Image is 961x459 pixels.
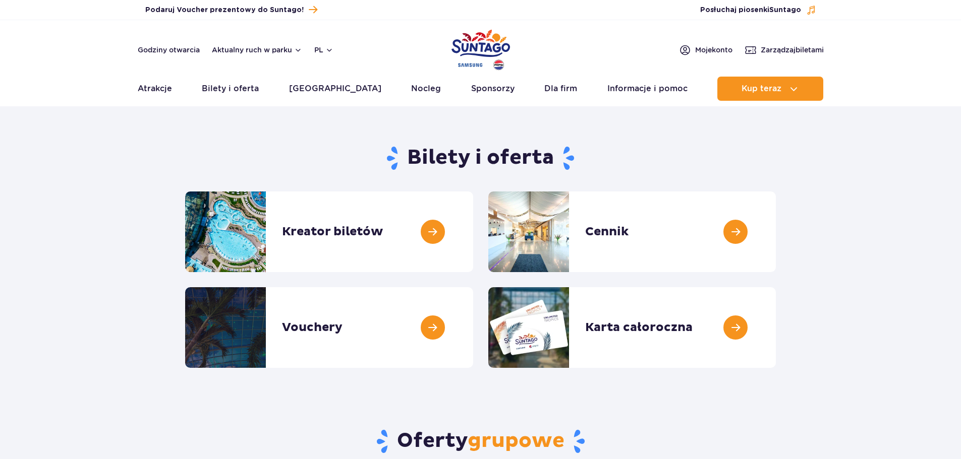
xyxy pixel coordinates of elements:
h1: Bilety i oferta [185,145,776,171]
a: Sponsorzy [471,77,515,101]
span: Zarządzaj biletami [761,45,824,55]
span: Posłuchaj piosenki [700,5,801,15]
span: Kup teraz [742,84,781,93]
a: Park of Poland [451,25,510,72]
h2: Oferty [185,428,776,454]
a: Bilety i oferta [202,77,259,101]
a: Mojekonto [679,44,732,56]
button: pl [314,45,333,55]
a: [GEOGRAPHIC_DATA] [289,77,381,101]
a: Atrakcje [138,77,172,101]
a: Informacje i pomoc [607,77,688,101]
span: grupowe [468,428,564,453]
button: Aktualny ruch w parku [212,46,302,54]
a: Zarządzajbiletami [745,44,824,56]
span: Podaruj Voucher prezentowy do Suntago! [145,5,304,15]
button: Kup teraz [717,77,823,101]
a: Nocleg [411,77,441,101]
a: Godziny otwarcia [138,45,200,55]
span: Suntago [769,7,801,14]
a: Podaruj Voucher prezentowy do Suntago! [145,3,317,17]
button: Posłuchaj piosenkiSuntago [700,5,816,15]
a: Dla firm [544,77,577,101]
span: Moje konto [695,45,732,55]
